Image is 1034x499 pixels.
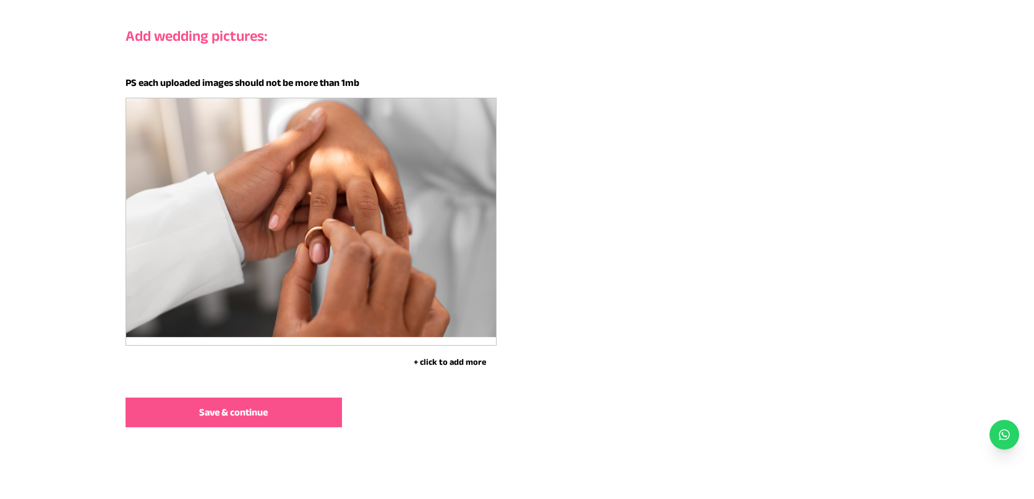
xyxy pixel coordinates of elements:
span: Save & continue [199,405,268,420]
h6: PS each uploaded images should not be more than 1mb [126,75,909,90]
button: Save & continue [126,398,342,427]
button: + click to add more [404,356,497,368]
img: joyribbons [126,98,496,345]
h3: Add wedding pictures: [126,26,909,46]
